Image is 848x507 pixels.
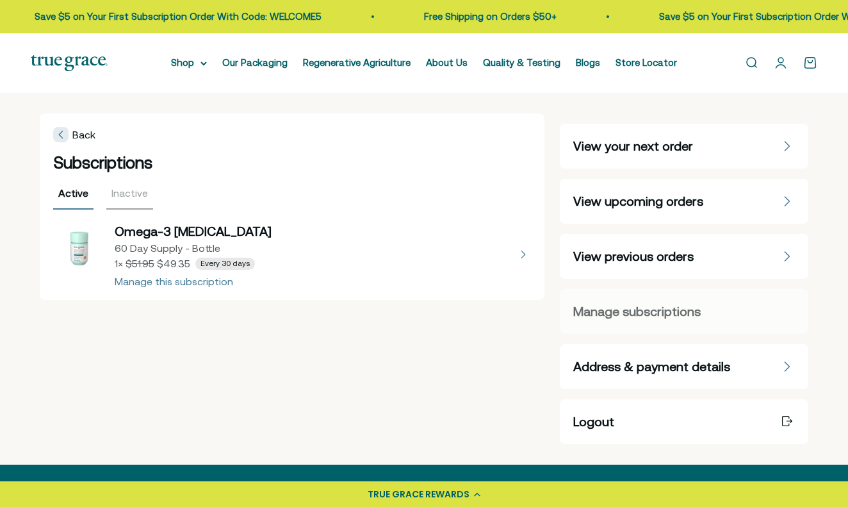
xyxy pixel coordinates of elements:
a: View previous orders [560,234,808,279]
span: View your next order [573,137,693,155]
a: View your next order [560,124,808,169]
span: Subscriptions [53,153,152,172]
span: Inactive [111,187,148,199]
div: TRUE GRACE REWARDS [368,488,469,501]
a: Blogs [576,57,600,68]
a: Address & payment details [560,344,808,389]
a: Free Shipping on Orders $50+ [423,11,556,22]
span: View upcoming orders [573,192,703,210]
a: View upcoming orders [560,179,808,224]
a: Quality & Testing [483,57,560,68]
span: Back [72,129,95,140]
summary: Shop [171,55,207,71]
div: Manage this subscription [115,276,233,287]
a: Regenerative Agriculture [303,57,411,68]
div: Filter subscriptions by status [53,185,531,210]
span: Address & payment details [573,358,730,376]
span: Manage subscriptions [573,303,701,320]
p: Save $5 on Your First Subscription Order With Code: WELCOME5 [34,9,321,24]
a: Manage subscriptions [560,289,808,334]
span: Active [58,187,88,199]
span: Logout [573,413,614,431]
span: Back [53,127,95,142]
a: About Us [426,57,468,68]
span: View previous orders [573,247,694,265]
a: Our Packaging [222,57,288,68]
a: Store Locator [616,57,677,68]
a: Logout [560,399,808,444]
